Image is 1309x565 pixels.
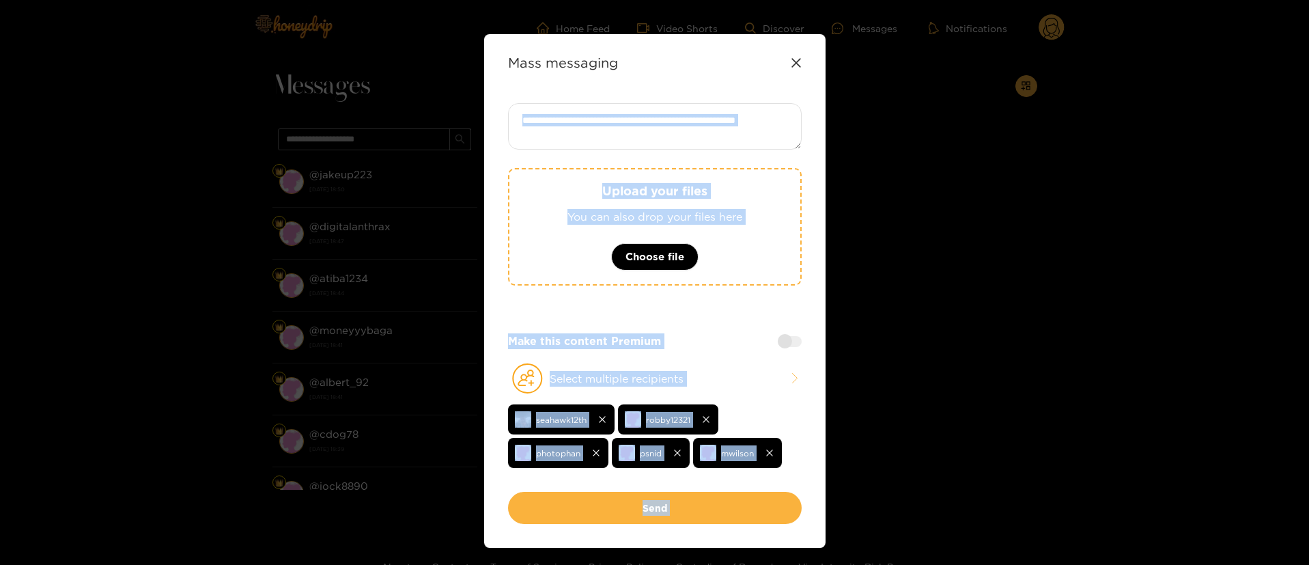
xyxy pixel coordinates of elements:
img: no-avatar.png [625,411,641,428]
button: Choose file [611,243,699,271]
img: no-avatar.png [700,445,716,461]
p: You can also drop your files here [537,209,773,225]
button: Send [508,492,802,524]
p: Upload your files [537,183,773,199]
span: seahawk12th [536,412,587,428]
img: no-avatar.png [619,445,635,461]
strong: Mass messaging [508,55,618,70]
span: Choose file [625,249,684,265]
span: psnid [640,445,662,461]
span: photophan [536,445,580,461]
img: 8a4e8-img_3262.jpeg [515,411,531,428]
button: Select multiple recipients [508,363,802,394]
span: mwilson [721,445,754,461]
strong: Make this content Premium [508,333,661,349]
img: no-avatar.png [515,445,531,461]
span: robby12321 [646,412,690,428]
